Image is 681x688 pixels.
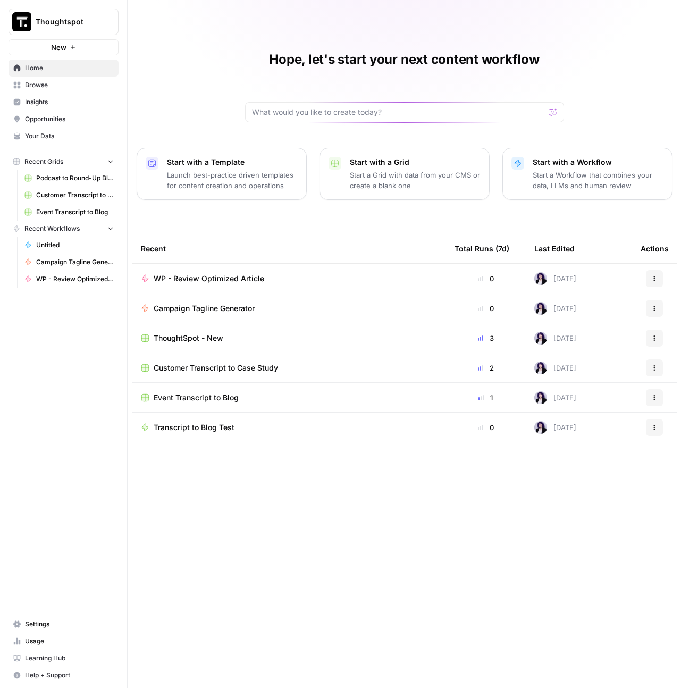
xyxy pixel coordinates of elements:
div: [DATE] [534,332,576,345]
span: Customer Transcript to Case Study [154,363,278,373]
div: Recent [141,234,438,263]
span: Help + Support [25,670,114,680]
div: [DATE] [534,391,576,404]
span: Podcast to Round-Up Blog [36,173,114,183]
p: Start with a Grid [350,157,481,167]
div: 0 [455,422,517,433]
div: [DATE] [534,362,576,374]
a: Campaign Tagline Generator [141,303,438,314]
span: WP - Review Optimized Article [36,274,114,284]
div: Total Runs (7d) [455,234,509,263]
span: Campaign Tagline Generator [36,257,114,267]
a: Insights [9,94,119,111]
a: WP - Review Optimized Article [20,271,119,288]
img: tzasfqpy46zz9dbmxk44r2ls5vap [534,332,547,345]
a: Campaign Tagline Generator [20,254,119,271]
span: New [51,42,66,53]
button: Start with a GridStart a Grid with data from your CMS or create a blank one [320,148,490,200]
div: 0 [455,303,517,314]
img: tzasfqpy46zz9dbmxk44r2ls5vap [534,391,547,404]
a: Settings [9,616,119,633]
span: Usage [25,636,114,646]
div: 0 [455,273,517,284]
a: Customer Transcript to Case Study [20,187,119,204]
div: 2 [455,363,517,373]
a: WP - Review Optimized Article [141,273,438,284]
p: Start with a Template [167,157,298,167]
p: Launch best-practice driven templates for content creation and operations [167,170,298,191]
a: Event Transcript to Blog [141,392,438,403]
span: Event Transcript to Blog [36,207,114,217]
span: Insights [25,97,114,107]
span: Recent Workflows [24,224,80,233]
div: [DATE] [534,302,576,315]
button: New [9,39,119,55]
a: Usage [9,633,119,650]
span: Your Data [25,131,114,141]
h1: Hope, let's start your next content workflow [269,51,539,68]
span: Learning Hub [25,653,114,663]
button: Start with a WorkflowStart a Workflow that combines your data, LLMs and human review [502,148,672,200]
span: Transcript to Blog Test [154,422,234,433]
a: Podcast to Round-Up Blog [20,170,119,187]
a: Event Transcript to Blog [20,204,119,221]
button: Start with a TemplateLaunch best-practice driven templates for content creation and operations [137,148,307,200]
img: Thoughtspot Logo [12,12,31,31]
p: Start with a Workflow [533,157,663,167]
span: Customer Transcript to Case Study [36,190,114,200]
div: 3 [455,333,517,343]
a: Transcript to Blog Test [141,422,438,433]
a: Untitled [20,237,119,254]
p: Start a Workflow that combines your data, LLMs and human review [533,170,663,191]
span: ThoughtSpot - New [154,333,223,343]
div: 1 [455,392,517,403]
img: tzasfqpy46zz9dbmxk44r2ls5vap [534,302,547,315]
a: Opportunities [9,111,119,128]
div: [DATE] [534,421,576,434]
button: Recent Grids [9,154,119,170]
span: Browse [25,80,114,90]
span: WP - Review Optimized Article [154,273,264,284]
a: Learning Hub [9,650,119,667]
span: Event Transcript to Blog [154,392,239,403]
a: Your Data [9,128,119,145]
input: What would you like to create today? [252,107,544,118]
img: tzasfqpy46zz9dbmxk44r2ls5vap [534,421,547,434]
button: Help + Support [9,667,119,684]
div: [DATE] [534,272,576,285]
a: Customer Transcript to Case Study [141,363,438,373]
a: Home [9,60,119,77]
span: Opportunities [25,114,114,124]
button: Recent Workflows [9,221,119,237]
p: Start a Grid with data from your CMS or create a blank one [350,170,481,191]
span: Thoughtspot [36,16,100,27]
img: tzasfqpy46zz9dbmxk44r2ls5vap [534,272,547,285]
a: ThoughtSpot - New [141,333,438,343]
img: tzasfqpy46zz9dbmxk44r2ls5vap [534,362,547,374]
a: Browse [9,77,119,94]
button: Workspace: Thoughtspot [9,9,119,35]
div: Last Edited [534,234,575,263]
span: Campaign Tagline Generator [154,303,255,314]
span: Home [25,63,114,73]
div: Actions [641,234,669,263]
span: Settings [25,619,114,629]
span: Recent Grids [24,157,63,166]
span: Untitled [36,240,114,250]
